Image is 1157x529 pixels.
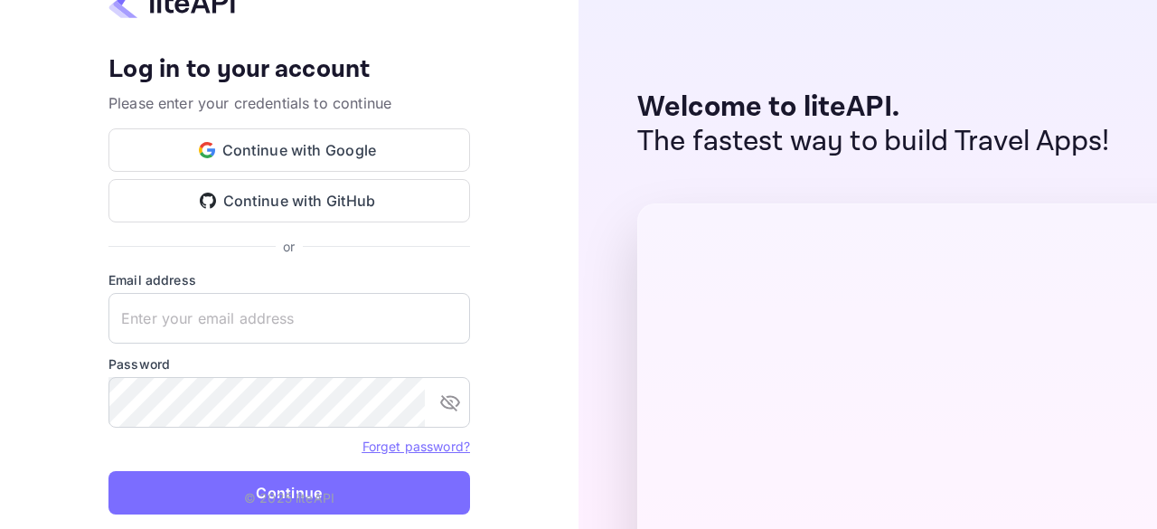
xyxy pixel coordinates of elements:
[362,437,470,455] a: Forget password?
[637,125,1110,159] p: The fastest way to build Travel Apps!
[436,307,457,329] keeper-lock: Open Keeper Popup
[108,354,470,373] label: Password
[637,90,1110,125] p: Welcome to liteAPI.
[244,488,334,507] p: © 2025 liteAPI
[432,384,468,420] button: toggle password visibility
[108,293,470,344] input: Enter your email address
[108,270,470,289] label: Email address
[362,439,470,454] a: Forget password?
[108,471,470,515] button: Continue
